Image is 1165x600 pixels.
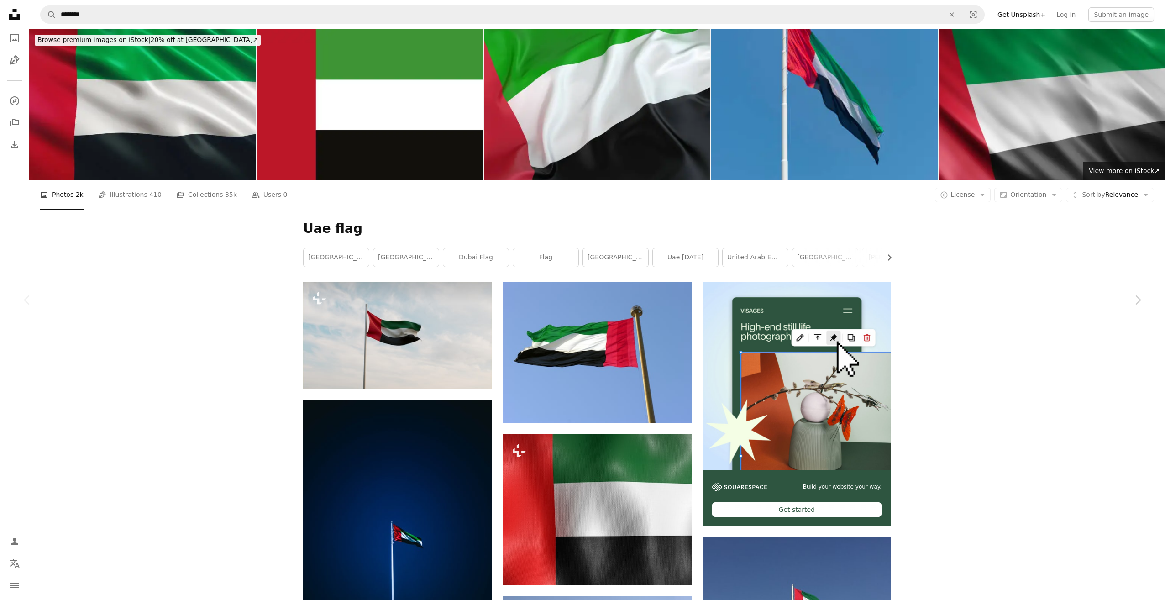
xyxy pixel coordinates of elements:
[942,6,962,23] button: Clear
[373,248,439,267] a: [GEOGRAPHIC_DATA]
[503,282,691,423] img: green white and red flag
[1083,162,1165,180] a: View more on iStock↗
[653,248,718,267] a: uae [DATE]
[98,180,162,210] a: Illustrations 410
[503,505,691,513] a: the flag of the united states of jordan
[29,29,256,180] img: United Arab Emirates Flag
[149,189,162,200] span: 410
[225,189,237,200] span: 35k
[176,180,237,210] a: Collections 35k
[29,29,266,51] a: Browse premium images on iStock|20% off at [GEOGRAPHIC_DATA]↗
[41,6,56,23] button: Search Unsplash
[1010,191,1046,198] span: Orientation
[503,434,691,585] img: the flag of the united states of jordan
[994,188,1062,202] button: Orientation
[40,5,985,24] form: Find visuals sitewide
[935,188,991,202] button: License
[703,282,891,526] a: Build your website your way.Get started
[711,29,938,180] img: Flag of United Arab Emirates
[962,6,984,23] button: Visual search
[1089,167,1160,174] span: View more on iStock ↗
[257,29,483,180] img: Highly Detailed Flag Of United Arab Emirates - United Arab Emirates Flag High Detail - National f...
[37,36,258,43] span: 20% off at [GEOGRAPHIC_DATA] ↗
[951,191,975,198] span: License
[703,282,891,470] img: file-1723602894256-972c108553a7image
[792,248,858,267] a: [GEOGRAPHIC_DATA]
[583,248,648,267] a: [GEOGRAPHIC_DATA]
[1051,7,1081,22] a: Log in
[303,282,492,389] img: a flag on a pole
[712,502,882,517] div: Get started
[443,248,509,267] a: dubai flag
[513,248,578,267] a: flag
[252,180,288,210] a: Users 0
[5,92,24,110] a: Explore
[1088,7,1154,22] button: Submit an image
[5,532,24,551] a: Log in / Sign up
[303,538,492,546] a: a flag flying high in the night sky
[5,114,24,132] a: Collections
[1110,256,1165,344] a: Next
[862,248,928,267] a: [PERSON_NAME]
[5,136,24,154] a: Download History
[484,29,710,180] img: UAE flag
[5,576,24,595] button: Menu
[37,36,150,43] span: Browse premium images on iStock |
[939,29,1165,180] img: United Arab Emirates National Flag
[5,51,24,69] a: Illustrations
[304,248,369,267] a: [GEOGRAPHIC_DATA]
[881,248,891,267] button: scroll list to the right
[992,7,1051,22] a: Get Unsplash+
[303,221,891,237] h1: Uae flag
[712,483,767,491] img: file-1606177908946-d1eed1cbe4f5image
[1082,191,1105,198] span: Sort by
[723,248,788,267] a: united arab emirates flag
[5,554,24,573] button: Language
[283,189,288,200] span: 0
[803,483,882,491] span: Build your website your way.
[503,348,691,356] a: green white and red flag
[1082,190,1138,200] span: Relevance
[303,331,492,339] a: a flag on a pole
[1066,188,1154,202] button: Sort byRelevance
[5,29,24,47] a: Photos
